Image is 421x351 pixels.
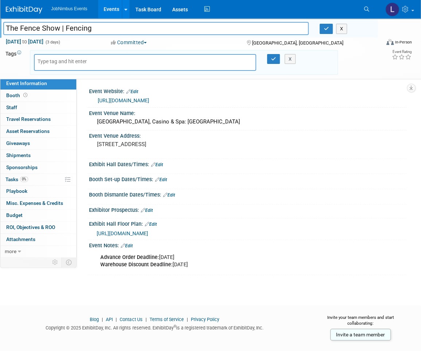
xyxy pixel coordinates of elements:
span: Asset Reservations [6,128,50,134]
div: Event Rating [392,50,412,54]
td: Toggle Event Tabs [62,257,77,267]
span: 0% [20,176,28,182]
span: | [185,317,189,322]
span: [GEOGRAPHIC_DATA], [GEOGRAPHIC_DATA] [252,40,343,46]
a: Edit [155,177,167,182]
div: Exhibitor Prospectus: [89,205,406,214]
a: Contact Us [120,317,142,322]
a: Staff [0,102,76,114]
td: Tags [5,50,23,75]
span: Staff [6,104,17,110]
span: Booth [6,92,29,98]
span: ROI, Objectives & ROO [6,224,55,230]
span: | [143,317,148,322]
a: Misc. Expenses & Credits [0,198,76,209]
a: Edit [151,162,163,167]
pre: [STREET_ADDRESS] [97,141,213,148]
div: Event Notes: [89,240,406,249]
a: Shipments [0,150,76,161]
button: X [336,24,347,34]
span: [DATE] [DATE] [5,38,44,45]
a: Attachments [0,234,76,245]
span: Attachments [6,236,35,242]
a: Travel Reservations [0,114,76,125]
div: Event Website: [89,86,406,95]
div: Invite your team members and start collaborating: [314,314,406,331]
a: Tasks0% [0,174,76,186]
span: Shipments [6,152,31,158]
div: [DATE] [DATE] [95,250,343,272]
span: Tasks [5,176,28,182]
div: Event Venue Address: [89,130,406,140]
span: Event Information [6,80,47,86]
a: Invite a team member [330,329,391,340]
a: Blog [90,317,99,322]
div: Booth Set-up Dates/Times: [89,174,406,183]
span: Giveaways [6,140,30,146]
a: Edit [126,89,138,94]
span: Budget [6,212,23,218]
span: to [21,39,28,45]
a: Asset Reservations [0,126,76,137]
div: Booth Dismantle Dates/Times: [89,189,406,199]
span: Misc. Expenses & Credits [6,200,63,206]
div: In-Person [395,39,412,45]
button: X [285,54,296,64]
a: Giveaways [0,138,76,149]
span: Playbook [6,188,27,194]
a: Booth [0,90,76,102]
a: Privacy Policy [190,317,219,322]
b: Advance Order Deadline: [100,254,159,260]
img: Format-Inperson.png [386,39,394,45]
span: | [114,317,119,322]
input: Type tag and hit enter [38,58,96,65]
span: (3 days) [45,40,60,45]
div: Event Venue Name: [89,108,406,117]
a: more [0,246,76,257]
a: API [106,317,113,322]
a: Event Information [0,78,76,89]
a: [URL][DOMAIN_NAME] [98,98,149,103]
img: Laly Matos [385,3,399,16]
div: Exhibit Hall Floor Plan: [89,218,406,228]
a: ROI, Objectives & ROO [0,222,76,233]
b: Warehouse Discount Deadline: [100,262,173,268]
span: more [5,248,16,254]
span: Booth not reserved yet [22,92,29,98]
button: Committed [108,39,150,46]
td: Personalize Event Tab Strip [49,257,62,267]
a: Sponsorships [0,162,76,173]
a: Terms of Service [149,317,184,322]
div: Event Format [349,38,412,49]
a: Edit [141,208,153,213]
div: [GEOGRAPHIC_DATA], Casino & Spa: [GEOGRAPHIC_DATA] [94,116,401,127]
span: Sponsorships [6,164,38,170]
a: Edit [121,243,133,248]
a: Edit [163,192,175,198]
span: | [100,317,105,322]
a: Budget [0,210,76,221]
div: Copyright © 2025 ExhibitDay, Inc. All rights reserved. ExhibitDay is a registered trademark of Ex... [5,323,304,331]
a: Edit [145,222,157,227]
div: Exhibit Hall Dates/Times: [89,159,406,168]
span: JobNimbus Events [51,6,87,11]
sup: ® [173,324,176,328]
img: ExhibitDay [6,6,42,14]
a: [URL][DOMAIN_NAME] [97,230,148,236]
a: Playbook [0,186,76,197]
span: Travel Reservations [6,116,51,122]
